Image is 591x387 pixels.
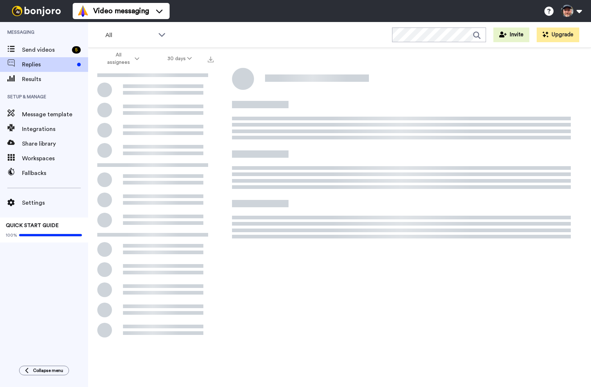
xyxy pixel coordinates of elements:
[33,368,63,373] span: Collapse menu
[22,154,88,163] span: Workspaces
[493,28,529,42] button: Invite
[6,223,59,228] span: QUICK START GUIDE
[22,110,88,119] span: Message template
[6,232,17,238] span: 100%
[22,60,74,69] span: Replies
[9,6,64,16] img: bj-logo-header-white.svg
[153,52,206,65] button: 30 days
[206,53,216,64] button: Export all results that match these filters now.
[19,366,69,375] button: Collapse menu
[208,56,214,62] img: export.svg
[90,48,153,69] button: All assignees
[22,198,88,207] span: Settings
[22,139,88,148] span: Share library
[22,125,88,134] span: Integrations
[77,5,89,17] img: vm-color.svg
[22,169,88,178] span: Fallbacks
[72,46,81,54] div: 5
[22,75,88,84] span: Results
[93,6,149,16] span: Video messaging
[105,31,155,40] span: All
[537,28,579,42] button: Upgrade
[104,51,133,66] span: All assignees
[22,45,69,54] span: Send videos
